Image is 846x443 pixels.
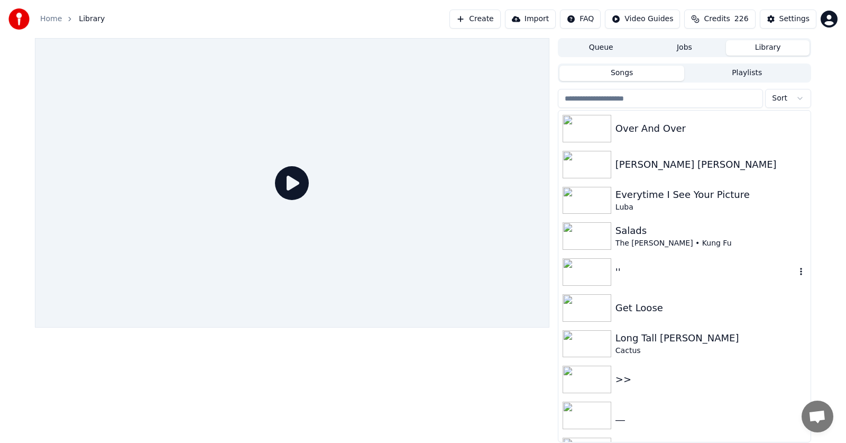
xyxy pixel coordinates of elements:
div: [PERSON_NAME] [PERSON_NAME] [615,157,806,172]
div: Everytime I See Your Picture [615,187,806,202]
button: FAQ [560,10,601,29]
div: Get Loose [615,301,806,315]
span: Credits [704,14,730,24]
button: Playlists [684,66,810,81]
button: Credits226 [684,10,755,29]
div: Cactus [615,346,806,356]
div: Salads [615,223,806,238]
button: Jobs [643,40,727,56]
div: Luba [615,202,806,213]
div: '' [615,265,796,279]
div: The [PERSON_NAME] • Kung Fu [615,238,806,249]
div: >> [615,372,806,387]
div: Settings [779,14,810,24]
button: Library [726,40,810,56]
a: Open chat [802,401,833,432]
span: Library [79,14,105,24]
button: Import [505,10,556,29]
img: youka [8,8,30,30]
div: Over And Over [615,121,806,136]
nav: breadcrumb [40,14,105,24]
div: __ [615,408,806,423]
button: Songs [559,66,685,81]
button: Queue [559,40,643,56]
span: 226 [734,14,749,24]
button: Create [449,10,501,29]
div: Long Tall [PERSON_NAME] [615,331,806,346]
button: Settings [760,10,816,29]
button: Video Guides [605,10,680,29]
span: Sort [772,93,787,104]
a: Home [40,14,62,24]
